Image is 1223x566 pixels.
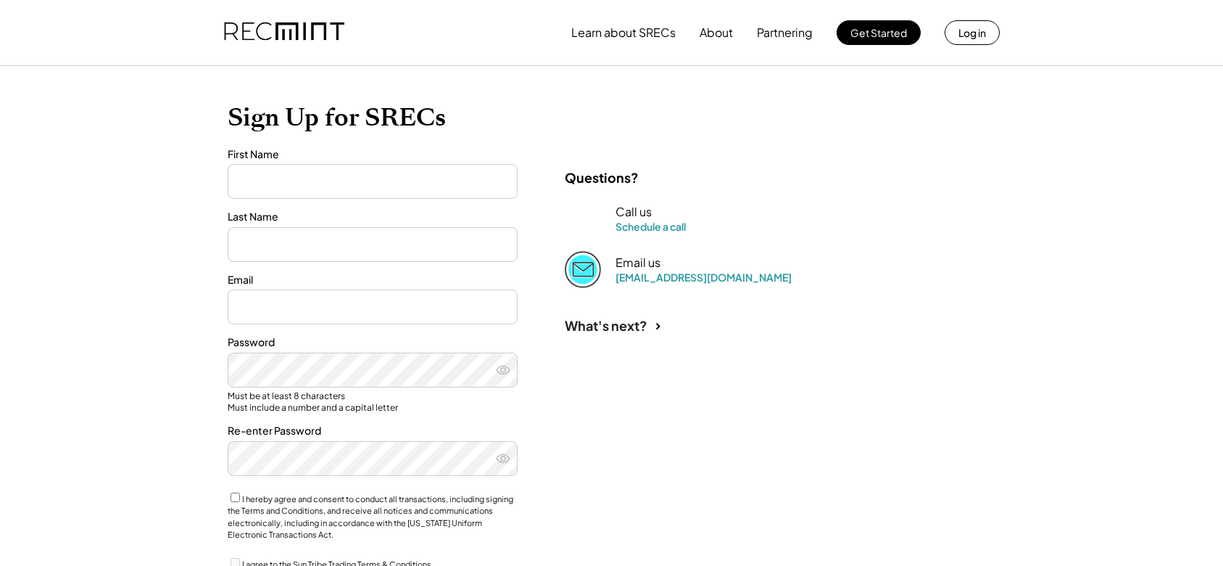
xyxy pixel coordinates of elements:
div: Email us [615,255,660,271]
button: About [700,18,733,47]
button: Log in [945,20,1000,45]
div: Questions? [565,169,639,186]
img: yH5BAEAAAAALAAAAAABAAEAAAIBRAA7 [565,200,601,237]
img: recmint-logotype%403x.png [224,8,344,57]
a: [EMAIL_ADDRESS][DOMAIN_NAME] [615,271,792,284]
button: Get Started [837,20,921,45]
div: Must be at least 8 characters Must include a number and a capital letter [228,390,518,413]
div: What's next? [565,317,647,334]
div: Call us [615,205,652,220]
img: Email%202%403x.png [565,251,601,287]
button: Learn about SRECs [571,18,676,47]
div: Re-enter Password [228,424,518,438]
div: First Name [228,147,518,162]
label: I hereby agree and consent to conduct all transactions, including signing the Terms and Condition... [228,494,513,540]
button: Partnering [757,18,813,47]
a: Schedule a call [615,220,686,233]
div: Email [228,273,518,287]
div: Last Name [228,210,518,224]
h1: Sign Up for SRECs [228,102,996,133]
div: Password [228,335,518,350]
